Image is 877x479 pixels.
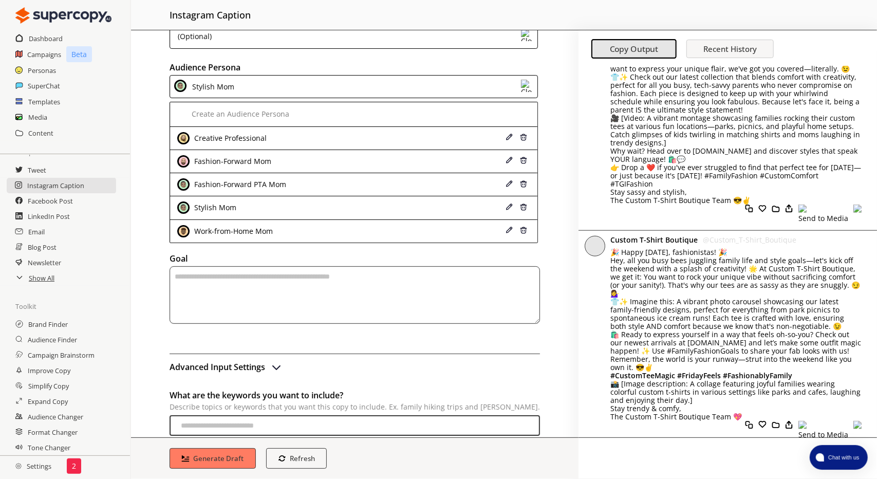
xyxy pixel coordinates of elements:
[28,394,68,409] h2: Expand Copy
[745,205,753,213] img: Copy
[703,235,796,245] span: @ Custom_T-Shirt_Boutique
[810,445,868,470] button: atlas-launcher
[192,227,273,235] div: Work-from-Home Mom
[610,371,792,380] b: # CustomTeeMagic #FridayFeels #FashionablyFamily
[520,134,527,141] img: Close
[192,134,267,142] div: Creative Professional
[28,347,95,363] a: Campaign Brainstorm
[610,298,862,330] p: 👕✨ Imagine this: A vibrant photo carousel showcasing our latest family-friendly designs, perfect ...
[192,180,286,189] div: Fashion-Forward PTA Mom
[170,448,256,469] button: Generate Draft
[703,44,757,54] b: Recent History
[758,421,767,429] img: Like
[28,63,56,78] a: Personas
[28,317,68,332] a: Brand Finder
[27,47,61,62] a: Campaigns
[520,157,527,164] img: Close
[170,415,540,436] input: topics-input
[506,157,513,164] img: Close
[610,355,862,372] p: Remember, the world is your runway—strut into the weekend like you own it. 😎✌️
[520,227,527,234] img: Close
[28,162,46,178] a: Tweet
[15,5,111,26] img: Close
[177,178,190,191] img: Close
[192,110,289,118] div: Create an Audience Persona
[686,40,774,58] button: Recent History
[506,180,513,188] img: Close
[798,214,848,223] p: Send to Media
[174,29,212,44] div: (Optional)
[610,44,659,54] b: Copy Output
[29,31,63,46] h2: Dashboard
[28,94,60,109] h2: Templates
[170,5,251,25] h2: instagram caption
[798,205,807,213] img: Media
[170,266,540,324] textarea: textarea-textarea
[170,251,540,266] h2: Goal
[506,204,513,211] img: Close
[28,363,70,378] a: Improve Copy
[170,359,265,375] h2: Advanced Input Settings
[28,239,57,255] a: Blog Post
[610,330,862,355] p: 🛍️ Ready to express yourself in a way that feels oh-so-you? Check out our newest arrivals at [DOM...
[772,205,780,213] img: Like
[177,155,190,168] img: Close
[28,193,73,209] a: Facebook Post
[266,448,327,469] button: Refresh
[785,205,793,213] img: Like
[174,80,186,92] img: Close
[824,453,862,462] span: Chat with us
[170,388,540,403] h2: What are the keywords you want to include?
[28,255,61,270] a: Newsletter
[610,163,862,188] p: 👉 Drop a ❤️ if you've ever struggled to find that perfect tee for [DATE]—or just because it's [DA...
[170,403,540,411] p: Describe topics or keywords that you want this copy to include. Ex. family hiking trips and [PERS...
[192,204,236,212] div: Stylish Mom
[521,29,533,41] img: Close
[290,454,315,463] b: Refresh
[610,380,862,404] p: 📸 [Image description: A collage featuring joyful families wearing colorful custom t-shirts in var...
[591,40,677,59] button: Copy Output
[28,224,45,239] a: Email
[28,409,83,425] a: Audience Changer
[28,125,53,141] a: Content
[177,225,190,237] img: Close
[610,114,862,147] p: 🎥 [Video: A vibrant montage showcasing families rocking their custom tees at various fun location...
[28,425,78,440] a: Format Changer
[28,209,70,224] a: LinkedIn Post
[177,132,190,144] img: Close
[28,332,77,347] a: Audience Finder
[28,440,70,455] a: Tone Changer
[66,46,92,62] p: Beta
[798,431,848,439] p: Send to Media
[853,205,862,213] img: Like
[29,270,54,286] a: Show All
[610,248,862,298] p: 🎉 Happy [DATE], fashionistas! 🎉 Hey, all you busy bees juggling family life and style goals—let's...
[270,361,283,373] img: Close
[798,421,807,429] img: Media
[28,109,47,125] a: Media
[177,201,190,214] img: Close
[506,134,513,141] img: Close
[28,78,60,94] a: SuperChat
[745,421,753,429] img: Copy
[520,204,527,211] img: Close
[194,454,244,463] b: Generate Draft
